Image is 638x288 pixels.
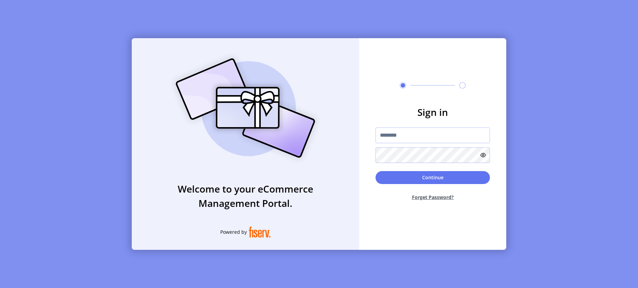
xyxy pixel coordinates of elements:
button: Continue [376,171,490,184]
span: Powered by [220,228,247,236]
img: card_Illustration.svg [165,51,325,165]
button: Forget Password? [376,188,490,206]
h3: Sign in [376,105,490,119]
h3: Welcome to your eCommerce Management Portal. [132,182,359,210]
